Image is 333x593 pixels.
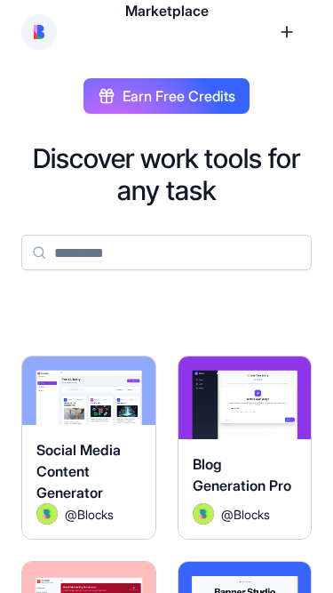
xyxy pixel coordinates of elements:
[178,356,313,540] a: Blog Generation ProAvatar@Blocks
[193,503,214,525] img: Avatar
[34,25,44,39] img: logo
[221,505,234,524] span: @
[36,439,141,503] div: Social Media Content Generator
[36,503,58,525] img: Avatar
[36,441,121,501] span: Social Media Content Generator
[193,455,291,494] span: Blog Generation Pro
[234,505,270,524] span: Blocks
[65,505,77,524] span: @
[21,142,312,206] h2: Discover work tools for any task
[123,85,235,107] span: Earn Free Credits
[77,505,114,524] span: Blocks
[83,78,250,114] button: Earn Free Credits
[193,453,297,503] div: Blog Generation Pro
[21,356,156,540] a: Social Media Content GeneratorAvatar@Blocks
